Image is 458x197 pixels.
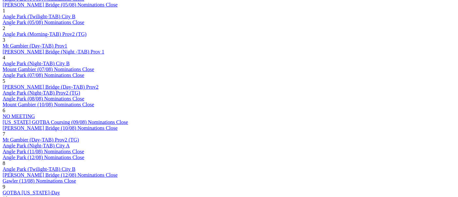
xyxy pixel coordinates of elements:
[3,184,5,189] span: 9
[3,37,5,43] span: 3
[3,190,60,195] a: GOTBA [US_STATE]-Day
[3,149,84,154] a: Angle Park (11/08) Nominations Close
[3,114,35,119] a: NO MEETING
[3,31,86,37] a: Angle Park (Morning-TAB) Prov2 (TG)
[3,20,84,25] a: Angle Park (05/08) Nominations Close
[3,25,5,31] span: 2
[3,84,98,90] a: [PERSON_NAME] Bridge (Day-TAB) Prov2
[3,2,118,8] a: [PERSON_NAME] Bridge (05/08) Nominations Close
[3,155,84,160] a: Angle Park (12/08) Nominations Close
[3,14,75,19] a: Angle Park (Twilight-TAB) City B
[3,8,5,13] span: 1
[3,143,70,148] a: Angle Park (Night-TAB) City A
[3,125,118,131] a: [PERSON_NAME] Bridge (10/08) Nominations Close
[3,67,94,72] a: Mount Gambier (07/08) Nominations Close
[3,90,80,96] a: Angle Park (Night-TAB) Prov2 (TG)
[3,119,128,125] a: [US_STATE] GOTBA Coursing (09/08) Nominations Close
[3,178,76,184] a: Gawler (13/08) Nominations Close
[3,78,5,84] span: 5
[3,43,67,49] a: Mt Gambier (Day-TAB) Prov1
[3,61,70,66] a: Angle Park (Night-TAB) City B
[3,172,118,178] a: [PERSON_NAME] Bridge (12/08) Nominations Close
[3,137,79,143] a: Mt Gambier (Day-TAB) Prov2 (TG)
[3,108,5,113] span: 6
[3,72,84,78] a: Angle Park (07/08) Nominations Close
[3,102,94,107] a: Mount Gambier (10/08) Nominations Close
[3,166,75,172] a: Angle Park (Twilight-TAB) City B
[3,55,5,60] span: 4
[3,49,104,54] a: [PERSON_NAME] Bridge (Night -TAB) Prov 1
[3,131,5,137] span: 7
[3,96,84,101] a: Angle Park (08/08) Nominations Close
[3,160,5,166] span: 8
